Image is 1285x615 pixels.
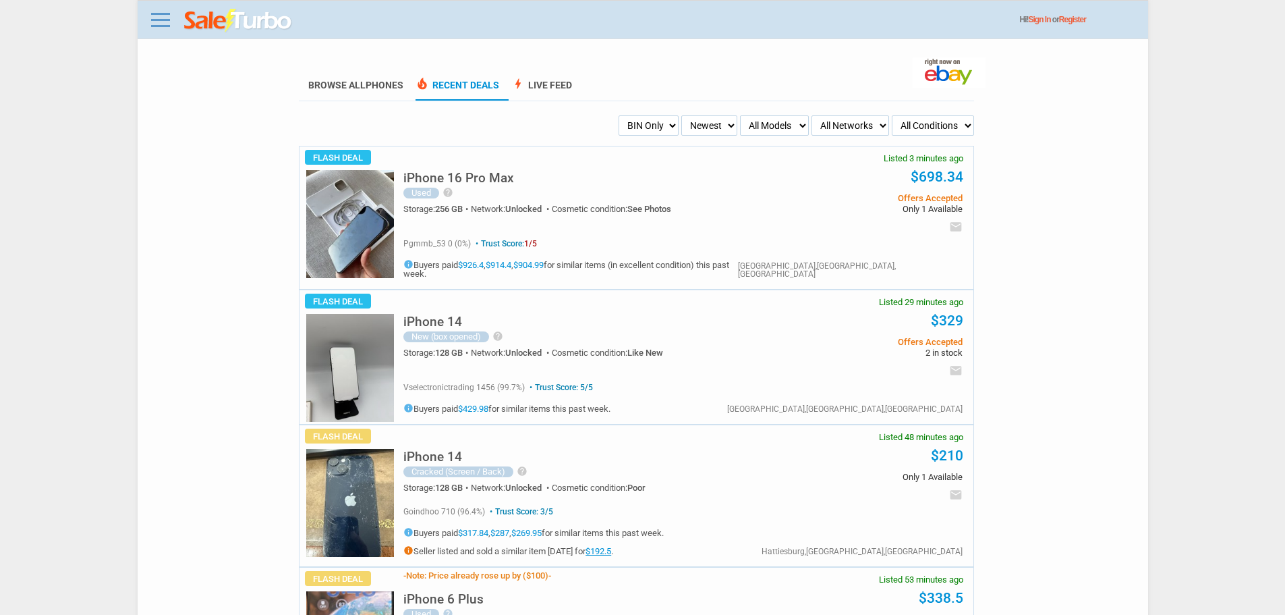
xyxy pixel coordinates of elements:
div: Used [403,188,439,198]
span: Hi! [1020,15,1029,24]
a: iPhone 14 [403,318,462,328]
span: See Photos [627,204,671,214]
a: iPhone 16 Pro Max [403,174,514,184]
div: New (box opened) [403,331,489,342]
h5: Seller listed and sold a similar item [DATE] for . [403,545,664,556]
div: Cosmetic condition: [552,205,671,213]
img: s-l225.jpg [306,170,394,278]
img: saleturbo.com - Online Deals and Discount Coupons [184,9,293,33]
a: iPhone 14 [403,453,462,463]
a: $914.4 [486,260,511,270]
h5: Buyers paid for similar items this past week. [403,403,610,413]
a: Browse AllPhones [308,80,403,90]
span: Like New [627,348,663,358]
span: 1/5 [524,239,537,248]
span: bolt [511,77,525,90]
i: email [949,488,963,502]
span: Only 1 Available [759,473,962,481]
div: Hattiesburg,[GEOGRAPHIC_DATA],[GEOGRAPHIC_DATA] [762,547,963,556]
span: Listed 48 minutes ago [879,433,963,442]
h5: iPhone 16 Pro Max [403,171,514,184]
a: $287 [490,528,509,538]
a: $926.4 [458,260,484,270]
h5: Buyers paid , , for similar items this past week. [403,527,664,537]
img: s-l225.jpg [306,449,394,557]
span: Phones [366,80,403,90]
span: Only 1 Available [759,205,962,213]
div: Network: [471,348,552,357]
a: $210 [931,448,963,464]
i: help [442,187,453,198]
img: s-l225.jpg [306,314,394,422]
div: Storage: [403,205,471,213]
div: Cosmetic condition: [552,348,663,357]
span: local_fire_department [416,77,429,90]
a: $269.95 [511,528,542,538]
span: or [1052,15,1086,24]
a: local_fire_departmentRecent Deals [416,80,499,101]
a: Register [1059,15,1086,24]
i: email [949,364,963,377]
i: info [403,403,413,413]
span: - [403,570,406,581]
i: email [949,220,963,234]
div: [GEOGRAPHIC_DATA],[GEOGRAPHIC_DATA],[GEOGRAPHIC_DATA] [738,262,963,278]
a: iPhone 6 Plus [403,595,484,606]
i: info [403,527,413,537]
div: [GEOGRAPHIC_DATA],[GEOGRAPHIC_DATA],[GEOGRAPHIC_DATA] [727,405,963,413]
span: Trust Score: 5/5 [527,383,593,392]
h5: iPhone 14 [403,315,462,328]
span: - [548,570,551,581]
i: help [517,466,527,477]
i: info [403,545,413,556]
span: pgmmb_53 0 (0%) [403,239,471,248]
a: boltLive Feed [511,80,572,101]
div: Network: [471,205,552,213]
span: vselectronictrading 1456 (99.7%) [403,383,525,392]
a: $329 [931,313,963,329]
span: Offers Accepted [759,194,962,203]
a: $429.98 [458,404,488,414]
i: info [403,259,413,269]
div: Storage: [403,483,471,492]
span: Unlocked [505,204,542,214]
span: 2 in stock [759,348,962,357]
a: $192.5 [586,546,611,556]
div: Cracked (Screen / Back) [403,466,513,477]
span: Flash Deal [305,294,371,309]
a: $317.84 [458,528,488,538]
h5: iPhone 14 [403,450,462,463]
span: Trust Score: [473,239,537,248]
h5: Buyers paid , , for similar items (in excellent condition) this past week. [403,259,738,278]
span: Unlocked [505,483,542,493]
a: $338.5 [919,590,963,606]
span: Listed 29 minutes ago [879,298,963,306]
span: Trust Score: 3/5 [487,507,553,516]
span: Listed 3 minutes ago [884,154,963,163]
span: 128 GB [435,483,463,493]
span: Offers Accepted [759,338,962,346]
div: Network: [471,483,552,492]
span: goindhoo 710 (96.4%) [403,507,485,516]
span: Flash Deal [305,571,371,586]
a: Sign In [1029,15,1051,24]
span: Poor [627,483,646,493]
span: Unlocked [505,348,542,358]
span: Flash Deal [305,150,371,165]
a: $904.99 [513,260,544,270]
span: Listed 53 minutes ago [879,575,963,584]
h3: Note: Price already rose up by ($100) [403,571,551,580]
i: help [492,331,503,342]
span: Flash Deal [305,429,371,444]
span: 256 GB [435,204,463,214]
h5: iPhone 6 Plus [403,593,484,606]
a: $698.34 [911,169,963,185]
div: Cosmetic condition: [552,483,646,492]
div: Storage: [403,348,471,357]
span: 128 GB [435,348,463,358]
